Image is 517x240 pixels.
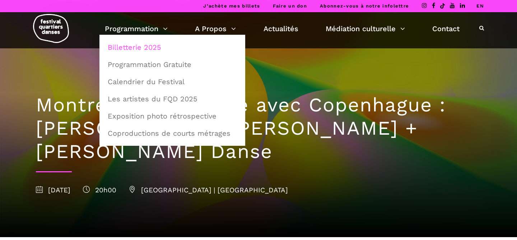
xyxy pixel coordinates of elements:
a: Exposition photo rétrospective [103,108,241,124]
a: Médiation culturelle [326,23,405,35]
a: Programmation Gratuite [103,56,241,73]
a: Calendrier du Festival [103,73,241,90]
h1: Montréal en dialogue avec Copenhague : [PERSON_NAME] + [PERSON_NAME] + [PERSON_NAME] Danse [36,93,481,163]
a: Les artistes du FQD 2025 [103,91,241,107]
span: 20h00 [83,186,116,194]
img: logo-fqd-med [33,14,69,43]
a: J’achète mes billets [203,3,260,9]
span: [DATE] [36,186,70,194]
a: Faire un don [273,3,307,9]
a: Abonnez-vous à notre infolettre [320,3,409,9]
a: Billetterie 2025 [103,39,241,56]
a: Coproductions de courts métrages [103,125,241,141]
span: [GEOGRAPHIC_DATA] | [GEOGRAPHIC_DATA] [129,186,288,194]
a: EN [476,3,484,9]
a: A Propos [195,23,236,35]
a: Contact [432,23,460,35]
a: Actualités [264,23,298,35]
a: Programmation [105,23,168,35]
